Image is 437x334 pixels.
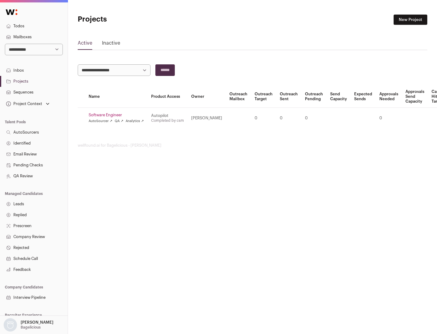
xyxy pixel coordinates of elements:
[21,325,41,330] p: Bagelicious
[2,318,55,332] button: Open dropdown
[301,86,327,108] th: Outreach Pending
[5,100,51,108] button: Open dropdown
[251,86,276,108] th: Outreach Target
[226,86,251,108] th: Outreach Mailbox
[188,108,226,129] td: [PERSON_NAME]
[394,15,427,25] a: New Project
[89,119,112,124] a: AutoSourcer ↗
[147,86,188,108] th: Product Access
[4,318,17,332] img: nopic.png
[402,86,428,108] th: Approvals Send Capacity
[301,108,327,129] td: 0
[2,6,21,18] img: Wellfound
[115,119,123,124] a: QA ↗
[151,113,184,118] div: Autopilot
[78,143,427,148] footer: wellfound:ai for Bagelicious - [PERSON_NAME]
[89,113,144,118] a: Software Engineer
[85,86,147,108] th: Name
[376,108,402,129] td: 0
[276,86,301,108] th: Outreach Sent
[376,86,402,108] th: Approvals Needed
[276,108,301,129] td: 0
[351,86,376,108] th: Expected Sends
[151,119,184,122] a: Completed by csm
[78,39,92,49] a: Active
[21,320,53,325] p: [PERSON_NAME]
[188,86,226,108] th: Owner
[5,101,42,106] div: Project Context
[327,86,351,108] th: Send Capacity
[126,119,144,124] a: Analytics ↗
[102,39,120,49] a: Inactive
[78,15,194,24] h1: Projects
[251,108,276,129] td: 0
